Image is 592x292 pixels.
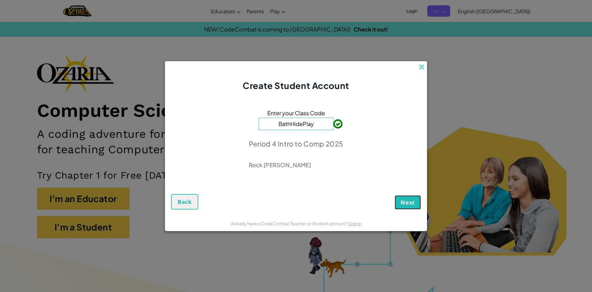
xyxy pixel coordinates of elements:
[267,108,325,117] span: Enter your Class Code
[348,221,361,226] a: Sign in
[243,80,349,91] span: Create Student Account
[249,161,343,169] p: Rock [PERSON_NAME]
[171,194,198,209] button: Back
[249,139,343,148] p: Period 4 Intro to Comp 2025
[178,198,192,205] span: Back
[395,195,421,209] button: Next
[401,199,415,206] span: Next
[231,221,348,226] span: Already have a CodeCombat Teacher or Student account?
